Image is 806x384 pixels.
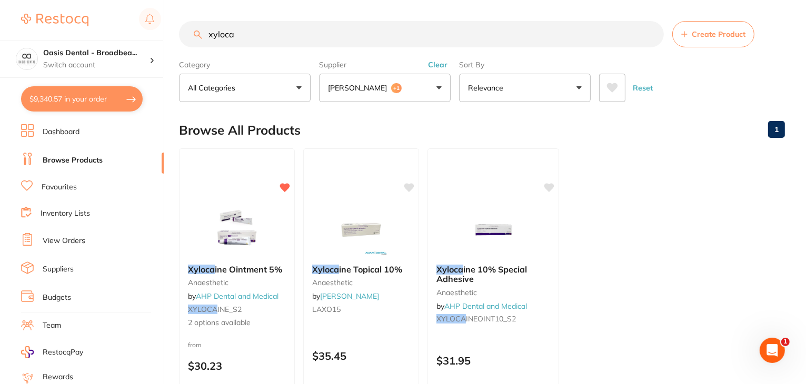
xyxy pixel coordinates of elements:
[179,21,664,47] input: Search Products
[436,265,550,284] b: Xylocaine 10% Special Adhesive
[459,204,528,256] img: Xylocaine 10% Special Adhesive
[188,341,202,349] span: from
[760,338,785,363] iframe: Intercom live chat
[21,346,34,358] img: RestocqPay
[768,119,785,140] a: 1
[328,83,391,93] p: [PERSON_NAME]
[179,74,311,102] button: All Categories
[466,314,516,324] span: INEOINT10_S2
[188,360,286,372] p: $30.23
[312,265,410,274] b: Xylocaine Topical 10%
[179,60,311,69] label: Category
[312,305,341,314] span: LAXO15
[215,264,282,275] span: ine Ointment 5%
[312,278,410,287] small: anaesthetic
[188,305,217,314] em: XYLOCA
[312,264,339,275] em: Xyloca
[21,14,88,26] img: Restocq Logo
[21,86,143,112] button: $9,340.57 in your order
[391,83,402,94] span: +1
[188,264,215,275] em: Xyloca
[319,60,451,69] label: Supplier
[43,155,103,166] a: Browse Products
[43,347,83,358] span: RestocqPay
[43,320,61,331] a: Team
[196,291,278,301] a: AHP Dental and Medical
[43,236,85,246] a: View Orders
[320,291,379,301] a: [PERSON_NAME]
[327,204,395,256] img: Xylocaine Topical 10%
[672,21,754,47] button: Create Product
[781,338,790,346] span: 1
[21,8,88,32] a: Restocq Logo
[459,60,591,69] label: Sort By
[436,264,463,275] em: Xyloca
[436,301,527,311] span: by
[43,264,74,275] a: Suppliers
[43,60,150,70] p: Switch account
[312,350,410,362] p: $35.45
[43,127,79,137] a: Dashboard
[436,288,550,297] small: anaesthetic
[16,48,37,69] img: Oasis Dental - Broadbeach
[188,278,286,287] small: anaesthetic
[21,346,83,358] a: RestocqPay
[203,204,271,256] img: Xylocaine Ointment 5%
[468,83,508,93] p: Relevance
[425,60,451,69] button: Clear
[436,355,550,367] p: $31.95
[339,264,402,275] span: ine Topical 10%
[43,372,73,382] a: Rewards
[692,30,745,38] span: Create Product
[436,314,466,324] em: XYLOCA
[42,182,77,193] a: Favourites
[444,301,527,311] a: AHP Dental and Medical
[188,265,286,274] b: Xylocaine Ointment 5%
[217,305,242,314] span: INE_S2
[312,291,379,301] span: by
[188,291,278,301] span: by
[41,208,90,219] a: Inventory Lists
[188,83,240,93] p: All Categories
[43,292,71,303] a: Budgets
[459,74,591,102] button: Relevance
[630,74,656,102] button: Reset
[319,74,451,102] button: [PERSON_NAME]+1
[43,48,150,58] h4: Oasis Dental - Broadbeach
[188,318,286,328] span: 2 options available
[179,123,301,138] h2: Browse All Products
[436,264,527,284] span: ine 10% Special Adhesive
